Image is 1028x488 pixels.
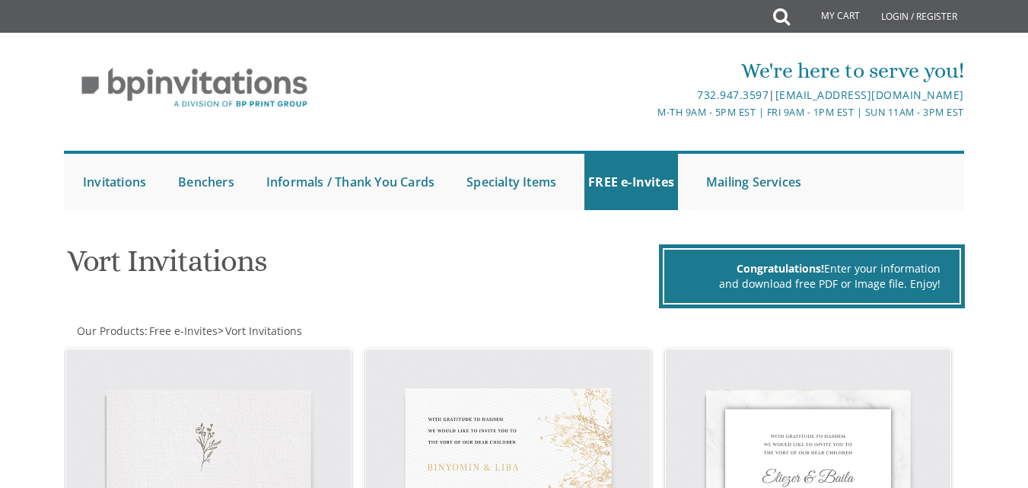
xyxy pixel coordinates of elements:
[364,104,964,120] div: M-Th 9am - 5pm EST | Fri 9am - 1pm EST | Sun 11am - 3pm EST
[149,324,218,338] span: Free e-Invites
[218,324,302,338] span: >
[148,324,218,338] a: Free e-Invites
[702,154,805,210] a: Mailing Services
[64,324,514,339] div: :
[584,154,678,210] a: FREE e-Invites
[683,276,940,292] div: and download free PDF or Image file. Enjoy!
[788,2,870,32] a: My Cart
[737,261,824,276] span: Congratulations!
[463,154,560,210] a: Specialty Items
[64,56,325,120] img: BP Invitation Loft
[75,324,145,338] a: Our Products
[775,88,964,102] a: [EMAIL_ADDRESS][DOMAIN_NAME]
[683,261,940,276] div: Enter your information
[263,154,438,210] a: Informals / Thank You Cards
[225,324,302,338] span: Vort Invitations
[79,154,150,210] a: Invitations
[67,244,656,289] h1: Vort Invitations
[364,86,964,104] div: |
[174,154,238,210] a: Benchers
[364,56,964,86] div: We're here to serve you!
[697,88,769,102] a: 732.947.3597
[224,324,302,338] a: Vort Invitations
